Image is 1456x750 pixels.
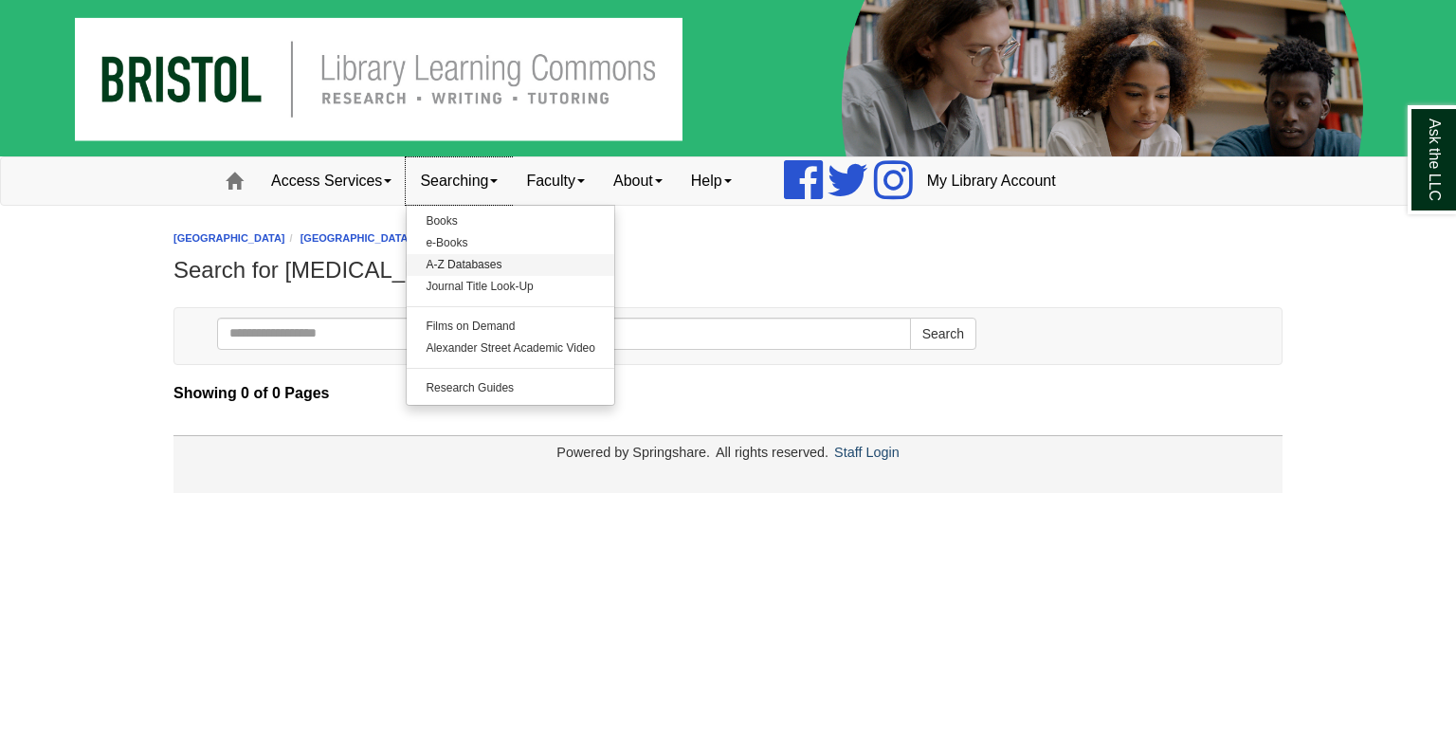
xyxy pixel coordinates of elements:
a: Help [677,157,746,205]
div: Powered by Springshare. [554,445,713,460]
strong: Showing 0 of 0 Pages [173,380,1283,407]
nav: breadcrumb [173,229,1283,247]
a: Alexander Street Academic Video [407,338,614,359]
h1: Search for [MEDICAL_DATA] [173,257,1283,284]
a: Faculty [512,157,599,205]
a: [GEOGRAPHIC_DATA] Learning Commons [300,232,513,244]
button: Search [910,318,976,350]
a: Films on Demand [407,316,614,338]
a: Access Services [257,157,406,205]
div: All rights reserved. [713,445,831,460]
a: Staff Login [834,445,900,460]
a: Research Guides [407,377,614,399]
a: [GEOGRAPHIC_DATA] [173,232,285,244]
a: My Library Account [913,157,1070,205]
a: About [599,157,677,205]
a: Journal Title Look-Up [407,276,614,298]
a: A-Z Databases [407,254,614,276]
a: e-Books [407,232,614,254]
a: Books [407,210,614,232]
a: Searching [406,157,512,205]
